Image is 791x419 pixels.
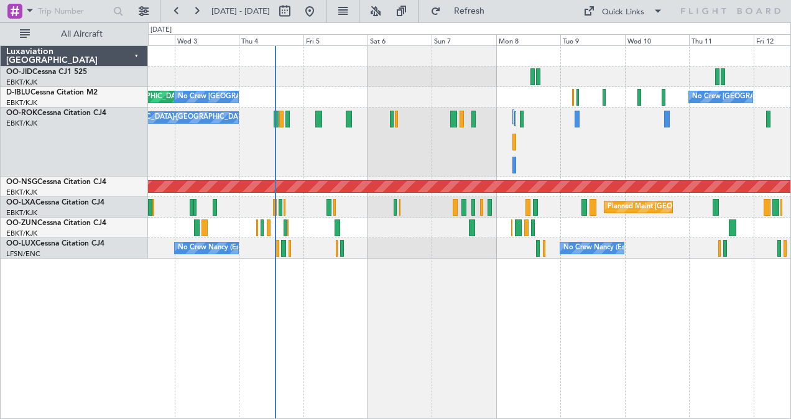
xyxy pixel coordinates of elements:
[178,239,252,257] div: No Crew Nancy (Essey)
[14,24,135,44] button: All Aircraft
[6,68,32,76] span: OO-JID
[425,1,499,21] button: Refresh
[625,34,689,45] div: Wed 10
[6,119,37,128] a: EBKT/KJK
[211,6,270,17] span: [DATE] - [DATE]
[6,219,37,227] span: OO-ZUN
[6,219,106,227] a: OO-ZUNCessna Citation CJ4
[6,208,37,218] a: EBKT/KJK
[560,34,624,45] div: Tue 9
[38,2,109,21] input: Trip Number
[602,6,644,19] div: Quick Links
[6,199,104,206] a: OO-LXACessna Citation CJ4
[6,178,37,186] span: OO-NSG
[175,34,239,45] div: Wed 3
[6,89,30,96] span: D-IBLU
[577,1,669,21] button: Quick Links
[178,88,386,106] div: No Crew [GEOGRAPHIC_DATA] ([GEOGRAPHIC_DATA] National)
[563,239,637,257] div: No Crew Nancy (Essey)
[6,249,40,259] a: LFSN/ENC
[496,34,560,45] div: Mon 8
[6,109,37,117] span: OO-ROK
[6,178,106,186] a: OO-NSGCessna Citation CJ4
[443,7,496,16] span: Refresh
[6,78,37,87] a: EBKT/KJK
[368,34,432,45] div: Sat 6
[6,229,37,238] a: EBKT/KJK
[6,89,98,96] a: D-IBLUCessna Citation M2
[6,199,35,206] span: OO-LXA
[432,34,496,45] div: Sun 7
[6,68,87,76] a: OO-JIDCessna CJ1 525
[303,34,368,45] div: Fri 5
[6,188,37,197] a: EBKT/KJK
[6,98,37,108] a: EBKT/KJK
[6,109,106,117] a: OO-ROKCessna Citation CJ4
[150,25,172,35] div: [DATE]
[6,240,35,247] span: OO-LUX
[689,34,753,45] div: Thu 11
[239,34,303,45] div: Thu 4
[6,240,104,247] a: OO-LUXCessna Citation CJ4
[32,30,131,39] span: All Aircraft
